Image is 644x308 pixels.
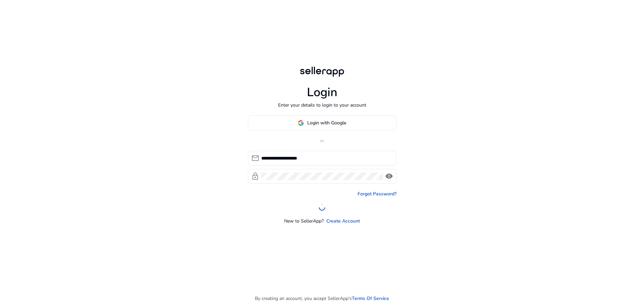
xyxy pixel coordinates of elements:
a: Forgot Password? [358,190,396,197]
p: Enter your details to login to your account [278,102,366,109]
a: Create Account [326,218,360,225]
p: New to SellerApp? [284,218,324,225]
span: lock [251,172,259,180]
span: mail [251,154,259,162]
a: Terms Of Service [352,295,389,302]
span: Login with Google [307,119,346,126]
p: or [248,137,396,144]
span: visibility [385,172,393,180]
img: google-logo.svg [298,120,304,126]
button: Login with Google [248,115,396,130]
h1: Login [307,85,337,100]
